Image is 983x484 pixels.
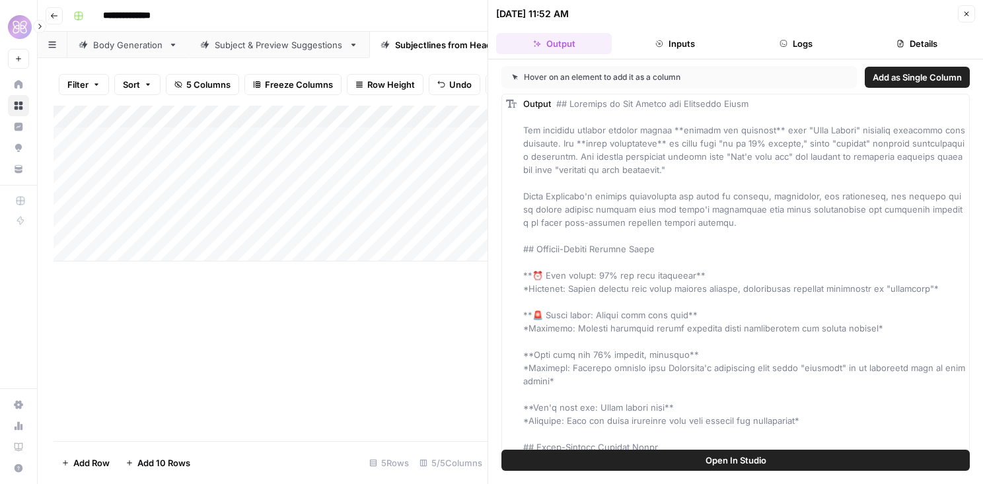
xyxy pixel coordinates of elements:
[429,74,480,95] button: Undo
[8,436,29,458] a: Learning Hub
[8,158,29,180] a: Your Data
[865,67,970,88] button: Add as Single Column
[859,33,975,54] button: Details
[189,32,369,58] a: Subject & Preview Suggestions
[67,78,89,91] span: Filter
[617,33,733,54] button: Inputs
[137,456,190,469] span: Add 10 Rows
[215,38,344,52] div: Subject & Preview Suggestions
[395,38,532,52] div: Subjectlines from Header + Copy
[8,15,32,39] img: HoneyLove Logo
[123,78,140,91] span: Sort
[118,452,198,473] button: Add 10 Rows
[512,71,764,83] div: Hover on an element to add it as a column
[8,11,29,44] button: Workspace: HoneyLove
[244,74,342,95] button: Freeze Columns
[8,458,29,479] button: Help + Support
[8,116,29,137] a: Insights
[59,74,109,95] button: Filter
[54,452,118,473] button: Add Row
[496,33,612,54] button: Output
[93,38,163,52] div: Body Generation
[364,452,414,473] div: 5 Rows
[114,74,161,95] button: Sort
[449,78,472,91] span: Undo
[739,33,854,54] button: Logs
[67,32,189,58] a: Body Generation
[166,74,239,95] button: 5 Columns
[496,7,569,20] div: [DATE] 11:52 AM
[706,454,766,467] span: Open In Studio
[369,32,558,58] a: Subjectlines from Header + Copy
[523,98,551,109] span: Output
[8,415,29,436] a: Usage
[8,95,29,116] a: Browse
[8,394,29,415] a: Settings
[8,137,29,158] a: Opportunities
[8,74,29,95] a: Home
[367,78,415,91] span: Row Height
[501,450,970,471] button: Open In Studio
[347,74,423,95] button: Row Height
[873,71,962,84] span: Add as Single Column
[414,452,488,473] div: 5/5 Columns
[265,78,333,91] span: Freeze Columns
[186,78,231,91] span: 5 Columns
[73,456,110,469] span: Add Row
